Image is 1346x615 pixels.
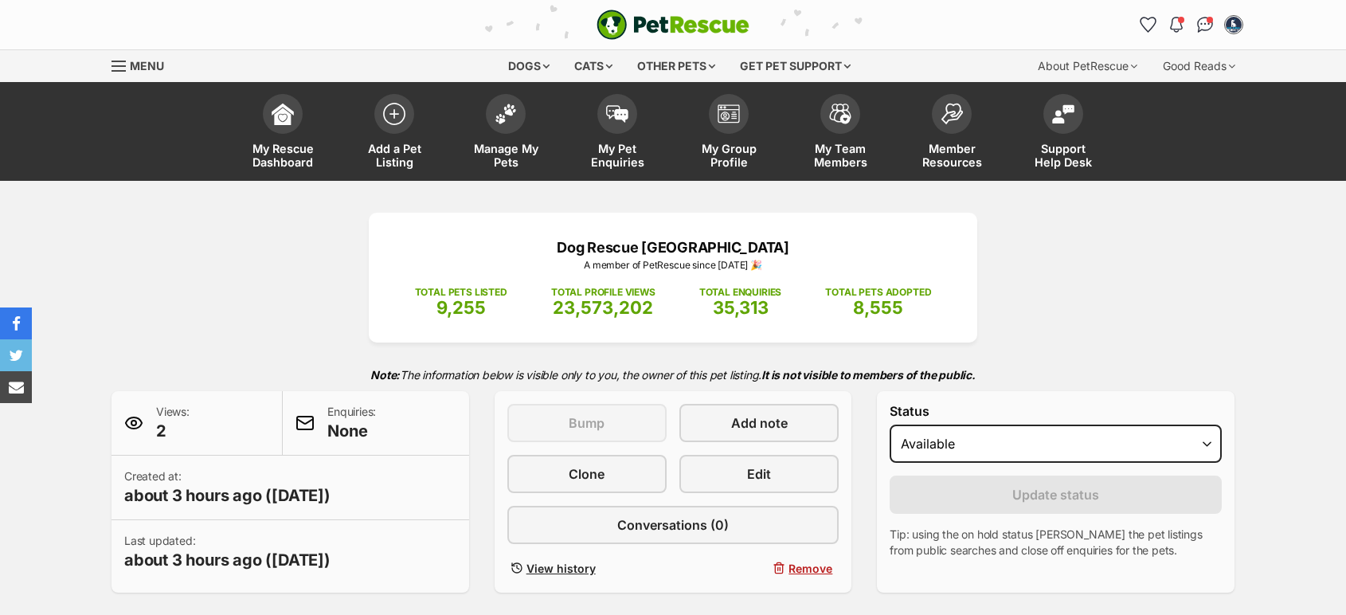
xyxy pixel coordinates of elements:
[507,557,667,580] a: View history
[626,50,726,82] div: Other pets
[606,105,628,123] img: pet-enquiries-icon-7e3ad2cf08bfb03b45e93fb7055b45f3efa6380592205ae92323e6603595dc1f.svg
[890,476,1222,514] button: Update status
[156,404,190,442] p: Views:
[693,142,765,169] span: My Group Profile
[112,358,1234,391] p: The information below is visible only to you, the owner of this pet listing.
[450,86,561,181] a: Manage My Pets
[785,86,896,181] a: My Team Members
[1135,12,1246,37] ul: Account quick links
[699,285,781,300] p: TOTAL ENQUIRIES
[124,533,331,571] p: Last updated:
[227,86,338,181] a: My Rescue Dashboard
[358,142,430,169] span: Add a Pet Listing
[941,103,963,124] img: member-resources-icon-8e73f808a243e03378d46382f2149f9095a855e16c252ad45f914b54edf8863c.svg
[338,86,450,181] a: Add a Pet Listing
[761,368,976,382] strong: It is not visible to members of the public.
[124,549,331,571] span: about 3 hours ago ([DATE])
[747,464,771,484] span: Edit
[679,404,839,442] a: Add note
[569,464,605,484] span: Clone
[1221,12,1246,37] button: My account
[383,103,405,125] img: add-pet-listing-icon-0afa8454b4691262ce3f59096e99ab1cd57d4a30225e0717b998d2c9b9846f56.svg
[597,10,749,40] a: PetRescue
[581,142,653,169] span: My Pet Enquiries
[124,484,331,507] span: about 3 hours ago ([DATE])
[788,560,832,577] span: Remove
[1226,17,1242,33] img: Carly Goodhew profile pic
[553,297,653,318] span: 23,573,202
[1197,17,1214,33] img: chat-41dd97257d64d25036548639549fe6c8038ab92f7586957e7f3b1b290dea8141.svg
[569,413,605,433] span: Bump
[890,527,1222,558] p: Tip: using the on hold status [PERSON_NAME] the pet listings from public searches and close off e...
[679,557,839,580] button: Remove
[415,285,507,300] p: TOTAL PETS LISTED
[1135,12,1160,37] a: Favourites
[1012,485,1099,504] span: Update status
[327,420,376,442] span: None
[1008,86,1119,181] a: Support Help Desk
[1027,142,1099,169] span: Support Help Desk
[679,455,839,493] a: Edit
[673,86,785,181] a: My Group Profile
[507,455,667,493] a: Clone
[272,103,294,125] img: dashboard-icon-eb2f2d2d3e046f16d808141f083e7271f6b2e854fb5c12c21221c1fb7104beca.svg
[470,142,542,169] span: Manage My Pets
[718,104,740,123] img: group-profile-icon-3fa3cf56718a62981997c0bc7e787c4b2cf8bcc04b72c1350f741eb67cf2f40e.svg
[804,142,876,169] span: My Team Members
[526,560,596,577] span: View history
[561,86,673,181] a: My Pet Enquiries
[597,10,749,40] img: logo-e224e6f780fb5917bec1dbf3a21bbac754714ae5b6737aabdf751b685950b380.svg
[551,285,655,300] p: TOTAL PROFILE VIEWS
[327,404,376,442] p: Enquiries:
[393,258,953,272] p: A member of PetRescue since [DATE] 🎉
[896,86,1008,181] a: Member Resources
[731,413,788,433] span: Add note
[563,50,624,82] div: Cats
[829,104,851,124] img: team-members-icon-5396bd8760b3fe7c0b43da4ab00e1e3bb1a5d9ba89233759b79545d2d3fc5d0d.svg
[124,468,331,507] p: Created at:
[916,142,988,169] span: Member Resources
[1052,104,1074,123] img: help-desk-icon-fdf02630f3aa405de69fd3d07c3f3aa587a6932b1a1747fa1d2bba05be0121f9.svg
[617,515,729,535] span: Conversations (0)
[1027,50,1148,82] div: About PetRescue
[1170,17,1183,33] img: notifications-46538b983faf8c2785f20acdc204bb7945ddae34d4c08c2a6579f10ce5e182be.svg
[507,404,667,442] button: Bump
[393,237,953,258] p: Dog Rescue [GEOGRAPHIC_DATA]
[247,142,319,169] span: My Rescue Dashboard
[825,285,931,300] p: TOTAL PETS ADOPTED
[495,104,517,124] img: manage-my-pets-icon-02211641906a0b7f246fdf0571729dbe1e7629f14944591b6c1af311fb30b64b.svg
[370,368,400,382] strong: Note:
[853,297,903,318] span: 8,555
[497,50,561,82] div: Dogs
[1152,50,1246,82] div: Good Reads
[436,297,486,318] span: 9,255
[507,506,839,544] a: Conversations (0)
[729,50,862,82] div: Get pet support
[1164,12,1189,37] button: Notifications
[1192,12,1218,37] a: Conversations
[156,420,190,442] span: 2
[890,404,1222,418] label: Status
[130,59,164,72] span: Menu
[112,50,175,79] a: Menu
[713,297,769,318] span: 35,313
